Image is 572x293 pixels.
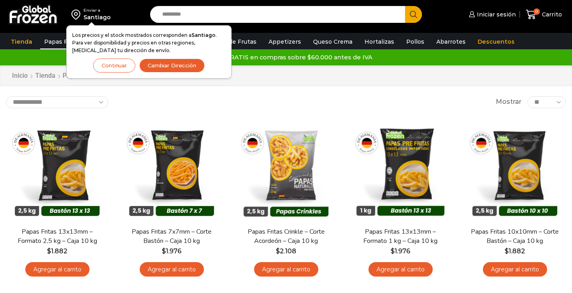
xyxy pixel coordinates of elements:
strong: Santiago [191,32,216,38]
a: Descuentos [474,34,519,49]
a: Hortalizas [360,34,398,49]
bdi: 1.882 [505,247,525,255]
button: Continuar [93,59,135,73]
a: Pollos [402,34,428,49]
button: Search button [405,6,422,23]
a: Iniciar sesión [467,6,516,22]
span: $ [276,247,280,255]
span: $ [162,247,166,255]
a: Papas Fritas [40,34,85,49]
a: Agregar al carrito: “Papas Fritas 13x13mm - Formato 1 kg - Caja 10 kg” [368,262,433,277]
a: Papas Fritas 7x7mm – Corte Bastón – Caja 10 kg [126,227,218,246]
span: $ [505,247,509,255]
a: Agregar al carrito: “Papas Fritas 13x13mm - Formato 2,5 kg - Caja 10 kg” [25,262,90,277]
a: Papas Fritas 10x10mm – Corte Bastón – Caja 10 kg [469,227,561,246]
a: Tienda [7,34,36,49]
img: address-field-icon.svg [71,8,83,21]
a: Inicio [12,71,28,81]
a: Abarrotes [432,34,470,49]
a: Queso Crema [309,34,356,49]
bdi: 1.976 [391,247,410,255]
span: Carrito [540,10,562,18]
button: Cambiar Dirección [139,59,205,73]
a: Agregar al carrito: “Papas Fritas Crinkle - Corte Acordeón - Caja 10 kg” [254,262,318,277]
span: $ [47,247,51,255]
a: 0 Carrito [524,5,564,24]
span: 0 [533,8,540,15]
h1: Papas [63,72,81,79]
nav: Breadcrumb [12,71,81,81]
div: Enviar a [83,8,111,13]
div: Santiago [83,13,111,21]
span: $ [391,247,395,255]
a: Agregar al carrito: “Papas Fritas 10x10mm - Corte Bastón - Caja 10 kg” [483,262,547,277]
p: Los precios y el stock mostrados corresponden a . Para ver disponibilidad y precios en otras regi... [72,31,226,55]
a: Pulpa de Frutas [206,34,261,49]
select: Pedido de la tienda [6,96,108,108]
a: Papas Fritas Crinkle – Corte Acordeón – Caja 10 kg [240,227,332,246]
span: Mostrar [496,97,521,107]
bdi: 2.108 [276,247,296,255]
a: Papas Fritas 13x13mm – Formato 1 kg – Caja 10 kg [354,227,447,246]
span: Iniciar sesión [475,10,516,18]
a: Tienda [35,71,56,81]
bdi: 1.882 [47,247,67,255]
a: Agregar al carrito: “Papas Fritas 7x7mm - Corte Bastón - Caja 10 kg” [140,262,204,277]
bdi: 1.976 [162,247,181,255]
a: Papas Fritas 13x13mm – Formato 2,5 kg – Caja 10 kg [11,227,104,246]
a: Appetizers [265,34,305,49]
